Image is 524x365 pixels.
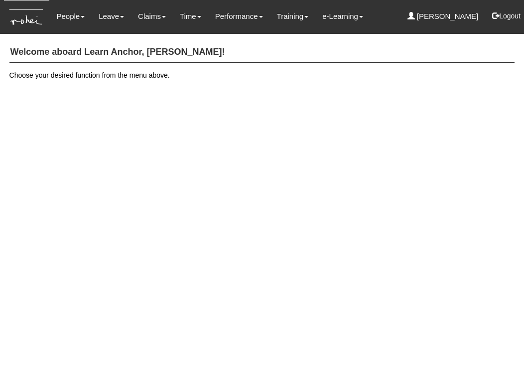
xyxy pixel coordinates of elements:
[56,5,85,28] a: People
[180,5,201,28] a: Time
[138,5,166,28] a: Claims
[322,5,363,28] a: e-Learning
[277,5,309,28] a: Training
[407,5,479,28] a: [PERSON_NAME]
[9,42,515,63] h4: Welcome aboard Learn Anchor, [PERSON_NAME]!
[99,5,124,28] a: Leave
[215,5,263,28] a: Performance
[4,0,49,34] img: KTs7HI1dOZG7tu7pUkOpGGQAiEQAiEQAj0IhBB1wtXDg6BEAiBEAiBEAiB4RGIoBtemSRFIRACIRACIRACIdCLQARdL1w5OAR...
[9,70,515,80] p: Choose your desired function from the menu above.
